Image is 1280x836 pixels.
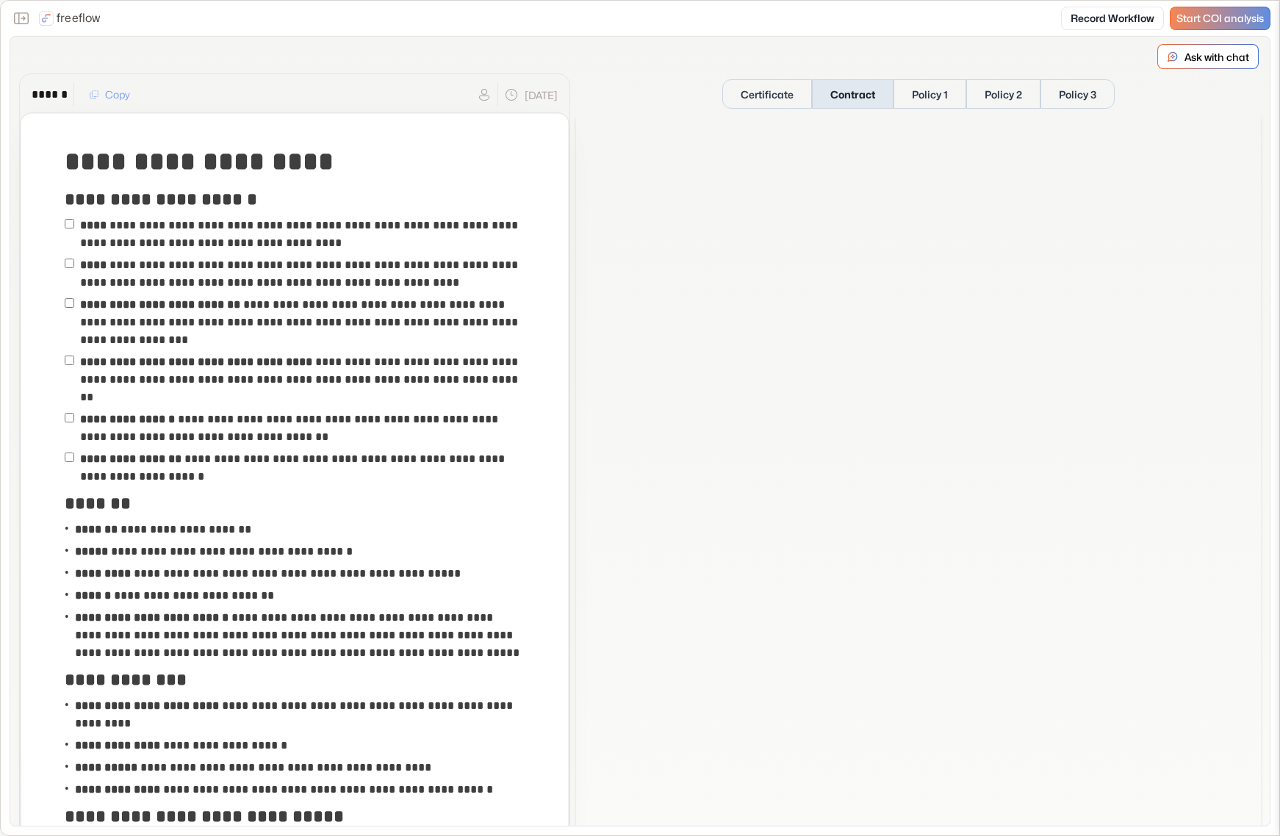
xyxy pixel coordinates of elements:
[966,79,1040,109] button: Policy 2
[1061,7,1164,30] a: Record Workflow
[525,87,558,103] p: [DATE]
[1184,49,1249,65] p: Ask with chat
[80,83,139,107] button: Copy
[1040,79,1115,109] button: Policy 3
[894,79,966,109] button: Policy 1
[1176,12,1264,25] span: Start COI analysis
[39,10,101,27] a: freeflow
[1170,7,1270,30] a: Start COI analysis
[10,7,33,30] button: Close the sidebar
[576,115,1261,829] iframe: Contract
[722,79,812,109] button: Certificate
[812,79,894,109] button: Contract
[57,10,101,27] p: freeflow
